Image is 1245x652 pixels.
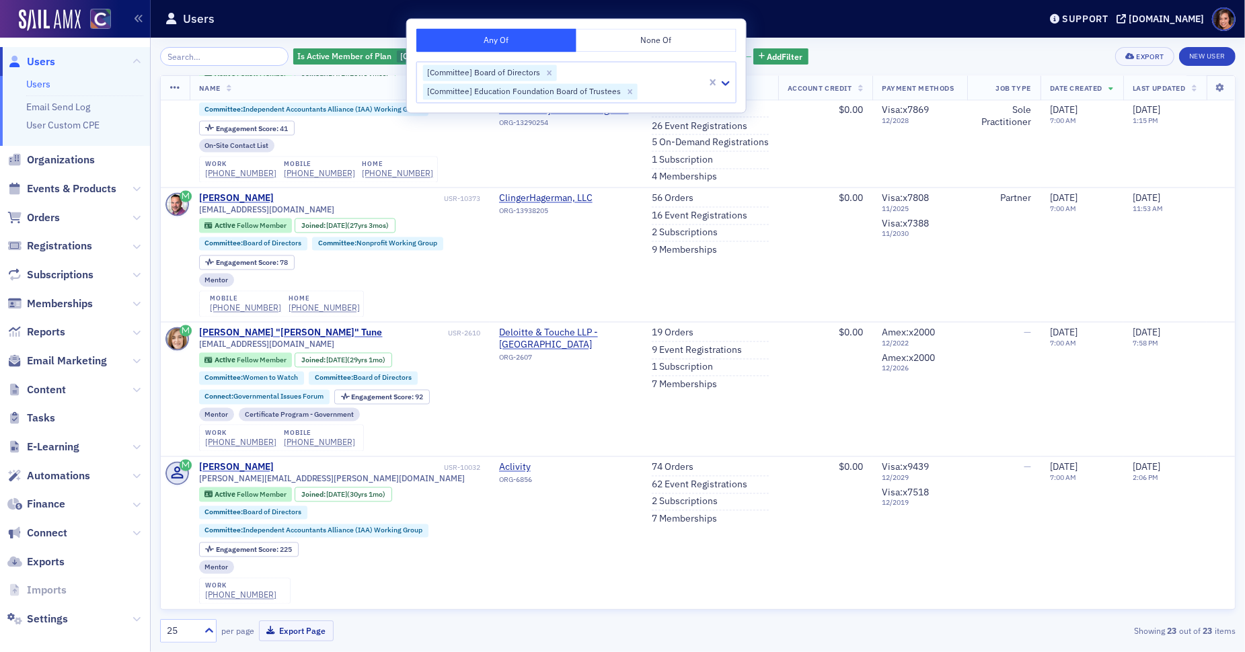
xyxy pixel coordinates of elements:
a: Connect [7,526,67,540]
span: Account Credit [788,83,852,93]
span: Visa : x7388 [882,218,929,230]
div: Support [1062,13,1108,25]
span: [DATE] [1050,104,1078,116]
a: Automations [7,468,90,483]
span: Payment Methods [882,83,954,93]
span: 11 / 2030 [882,230,958,239]
div: Connect: [199,390,330,405]
a: Email Send Log [26,101,90,113]
div: Engagement Score: 78 [199,255,295,270]
div: [PHONE_NUMBER] [205,590,276,600]
div: [Committee] Education Foundation Board of Trustees [423,83,623,99]
div: Mentor [199,274,235,287]
div: USR-2610 [385,329,480,338]
div: Engagement Score: 225 [199,542,299,557]
button: Export [1115,47,1174,66]
span: Date Created [1050,83,1102,93]
a: SailAMX [19,9,81,31]
a: Settings [7,612,68,626]
div: Committee: [199,372,305,385]
span: Visa : x7869 [882,104,929,116]
div: ORG-13938205 [499,207,621,220]
a: Active Fellow Member [204,356,286,365]
div: [PHONE_NUMBER] [284,438,355,448]
span: Fellow Member [237,490,287,499]
div: [PERSON_NAME] "[PERSON_NAME]" Tune [199,327,383,339]
a: 74 Orders [652,462,693,474]
a: 2 Subscriptions [652,496,718,508]
div: 78 [216,259,288,267]
a: Exports [7,555,65,569]
time: 2:06 PM [1133,473,1158,483]
div: Export [1137,53,1164,60]
a: Reports [7,325,65,339]
div: work [205,582,276,590]
span: [EMAIL_ADDRESS][DOMAIN_NAME] [199,205,335,215]
time: 7:00 AM [1050,473,1076,483]
div: (30yrs 1mo) [326,491,385,499]
span: Amex : x2000 [882,327,935,339]
div: 25 [167,624,196,638]
div: Joined: 1995-08-15 00:00:00 [295,487,392,502]
div: Partner [977,193,1030,205]
button: Export Page [259,620,334,641]
div: Active: Active: Fellow Member [199,218,293,233]
span: Fellow Member [237,356,287,365]
span: Connect : [204,392,233,401]
span: [DATE] [1133,461,1160,473]
a: [PERSON_NAME] [199,462,274,474]
a: Subscriptions [7,268,93,282]
div: [PHONE_NUMBER] [210,303,281,313]
div: ORG-2607 [499,354,633,367]
span: Engagement Score : [352,393,416,402]
div: mobile [210,295,281,303]
a: 5 On-Demand Registrations [652,137,769,149]
a: Imports [7,583,67,598]
a: Registrations [7,239,92,253]
a: [PERSON_NAME] [199,193,274,205]
a: 1 Subscription [652,154,713,166]
strong: 23 [1201,624,1215,637]
div: [PHONE_NUMBER] [205,438,276,448]
a: User Custom CPE [26,119,100,131]
span: 12 / 2028 [882,116,958,125]
time: 11:53 AM [1133,204,1163,214]
div: Engagement Score: 41 [199,121,295,136]
span: Engagement Score : [216,545,280,555]
button: AddFilter [753,48,808,65]
div: 41 [216,125,288,132]
span: $0.00 [839,104,863,116]
span: [DATE] [326,490,347,499]
span: Finance [27,497,65,512]
span: $0.00 [839,192,863,204]
a: 9 Event Registrations [652,345,742,357]
span: [DATE] [1050,192,1078,204]
span: Active [215,356,237,365]
div: ORG-13290254 [499,118,629,132]
span: Name [199,83,221,93]
a: View Homepage [81,9,111,32]
span: [DATE] [1133,327,1160,339]
span: Amex : x2000 [882,352,935,364]
div: Mentor [199,561,235,574]
div: (29yrs 1mo) [326,356,385,365]
span: [EMAIL_ADDRESS][DOMAIN_NAME] [199,339,335,350]
input: Search… [160,47,289,66]
span: Subscriptions [27,268,93,282]
h1: Users [183,11,215,27]
div: Showing out of items [886,624,1236,637]
span: 12 / 2022 [882,339,958,348]
a: 62 Event Registrations [652,479,747,491]
div: 92 [352,394,424,401]
div: [PHONE_NUMBER] [289,303,360,313]
span: Committee : [315,373,353,382]
a: 16 Event Registrations [652,210,747,222]
div: work [205,430,276,438]
a: Aclivity [499,462,621,474]
a: 7 Memberships [652,379,717,391]
a: Deloitte & Touche LLP - [GEOGRAPHIC_DATA] [499,327,633,351]
div: work [205,161,276,169]
a: Tasks [7,411,55,425]
a: Committee:Women to Watch [204,374,298,382]
div: Joined: 1996-07-31 00:00:00 [295,353,392,368]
